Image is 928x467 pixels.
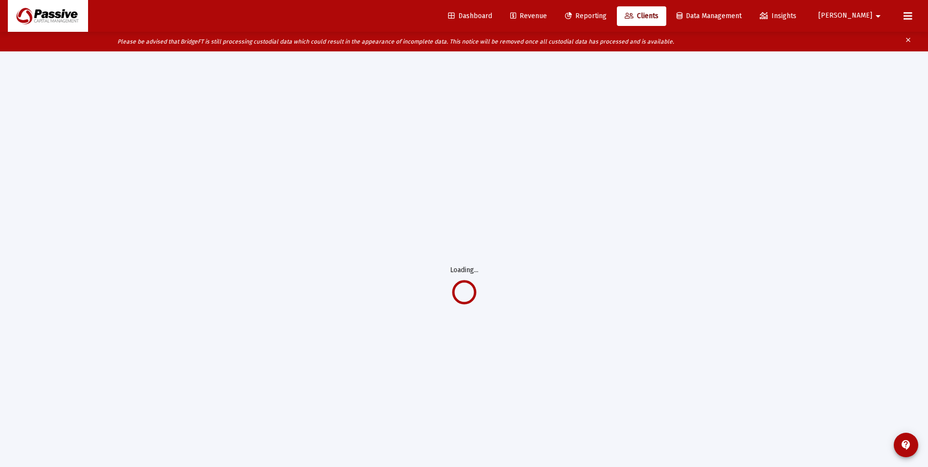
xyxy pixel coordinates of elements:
span: Clients [625,12,658,20]
a: Dashboard [440,6,500,26]
a: Clients [617,6,666,26]
span: [PERSON_NAME] [818,12,872,20]
img: Dashboard [15,6,81,26]
i: Please be advised that BridgeFT is still processing custodial data which could result in the appe... [117,38,674,45]
button: [PERSON_NAME] [807,6,896,25]
mat-icon: clear [905,34,912,49]
a: Data Management [669,6,749,26]
a: Revenue [502,6,555,26]
mat-icon: arrow_drop_down [872,6,884,26]
a: Reporting [557,6,614,26]
span: Reporting [565,12,607,20]
span: Revenue [510,12,547,20]
span: Insights [760,12,796,20]
span: Data Management [677,12,742,20]
span: Dashboard [448,12,492,20]
mat-icon: contact_support [900,439,912,451]
a: Insights [752,6,804,26]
